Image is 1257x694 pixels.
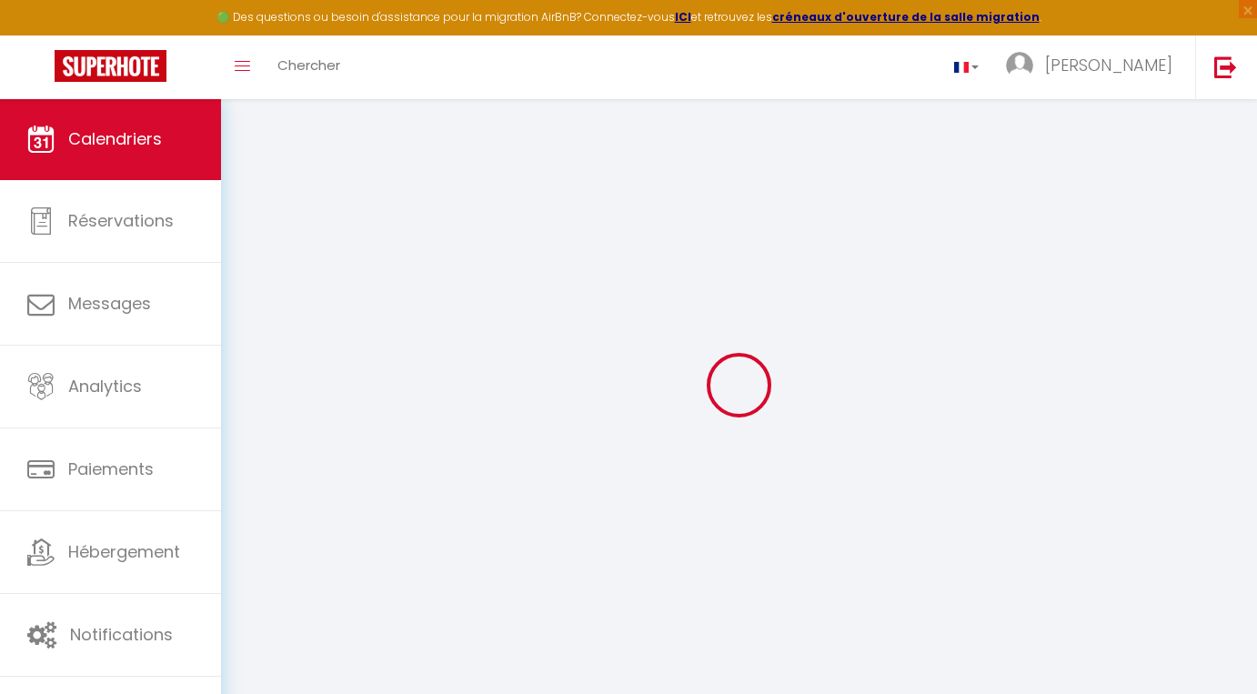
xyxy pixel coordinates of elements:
a: Chercher [264,35,354,99]
span: Messages [68,292,151,315]
button: Ouvrir le widget de chat LiveChat [15,7,69,62]
span: Notifications [70,623,173,646]
span: Analytics [68,375,142,397]
span: Paiements [68,458,154,480]
img: Super Booking [55,50,166,82]
a: ICI [675,9,691,25]
a: créneaux d'ouverture de la salle migration [772,9,1040,25]
span: Calendriers [68,127,162,150]
a: ... [PERSON_NAME] [992,35,1195,99]
img: ... [1006,52,1033,79]
span: Réservations [68,209,174,232]
span: [PERSON_NAME] [1045,54,1172,76]
span: Hébergement [68,540,180,563]
span: Chercher [277,55,340,75]
img: logout [1214,55,1237,78]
